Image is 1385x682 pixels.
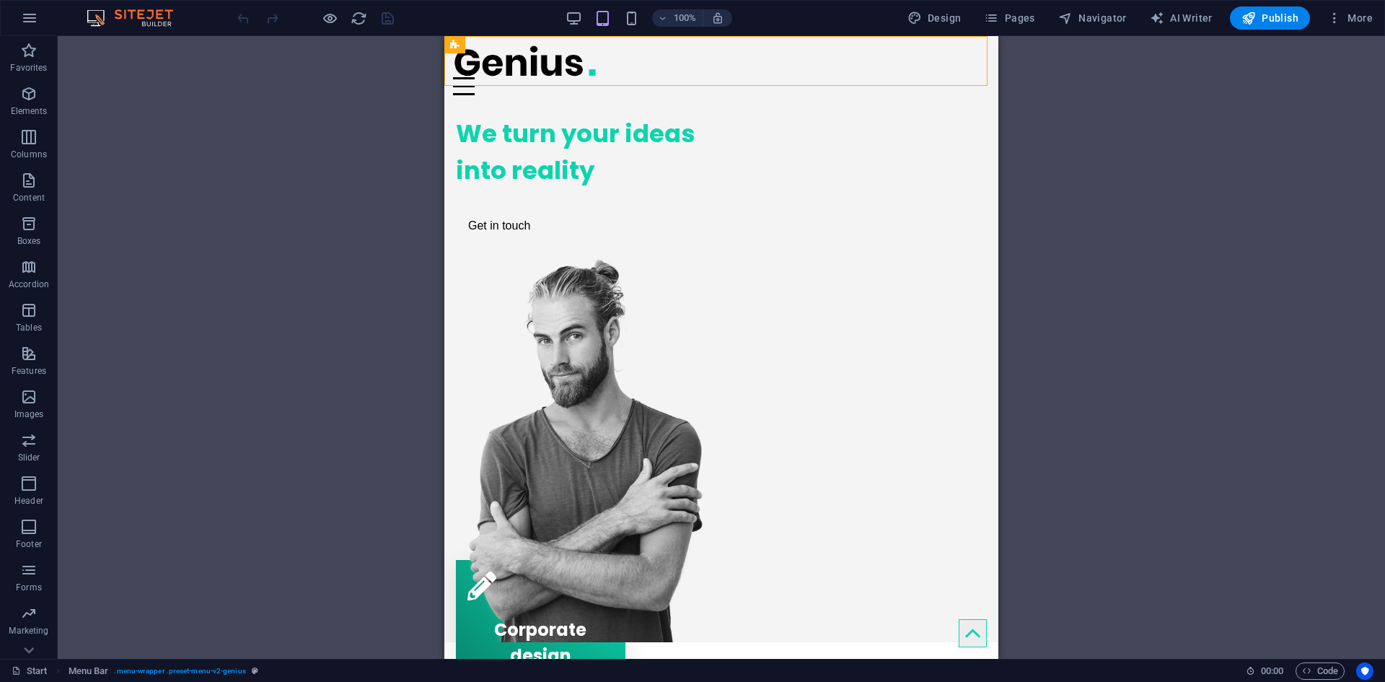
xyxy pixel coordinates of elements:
[16,538,42,550] p: Footer
[711,12,724,25] i: On resize automatically adjust zoom level to fit chosen device.
[1271,665,1273,676] span: :
[13,192,45,204] p: Content
[11,149,47,160] p: Columns
[1144,6,1218,30] button: AI Writer
[9,279,49,290] p: Accordion
[674,9,697,27] h6: 100%
[9,625,48,637] p: Marketing
[69,663,258,680] nav: breadcrumb
[350,9,367,27] button: reload
[1261,663,1283,680] span: 00 00
[1052,6,1133,30] button: Navigator
[1241,11,1298,25] span: Publish
[1356,663,1373,680] button: Usercentrics
[17,235,41,247] p: Boxes
[902,6,967,30] div: Design (Ctrl+Alt+Y)
[1230,6,1310,30] button: Publish
[14,408,44,420] p: Images
[14,495,43,507] p: Header
[1327,11,1373,25] span: More
[978,6,1040,30] button: Pages
[1058,11,1127,25] span: Navigator
[1296,663,1345,680] button: Code
[252,667,258,675] i: This element is a customizable preset
[18,452,40,463] p: Slider
[69,663,109,680] span: Click to select. Double-click to edit
[1246,663,1284,680] h6: Session time
[1150,11,1213,25] span: AI Writer
[114,663,245,680] span: . menu-wrapper .preset-menu-v2-genius
[11,105,48,117] p: Elements
[1302,663,1338,680] span: Code
[12,365,46,377] p: Features
[83,9,191,27] img: Editor Logo
[652,9,703,27] button: 100%
[907,11,962,25] span: Design
[902,6,967,30] button: Design
[351,10,367,27] i: Reload page
[321,9,338,27] button: Click here to leave preview mode and continue editing
[1322,6,1379,30] button: More
[12,663,48,680] a: Click to cancel selection. Double-click to open Pages
[16,322,42,333] p: Tables
[16,582,42,593] p: Forms
[10,62,47,74] p: Favorites
[984,11,1034,25] span: Pages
